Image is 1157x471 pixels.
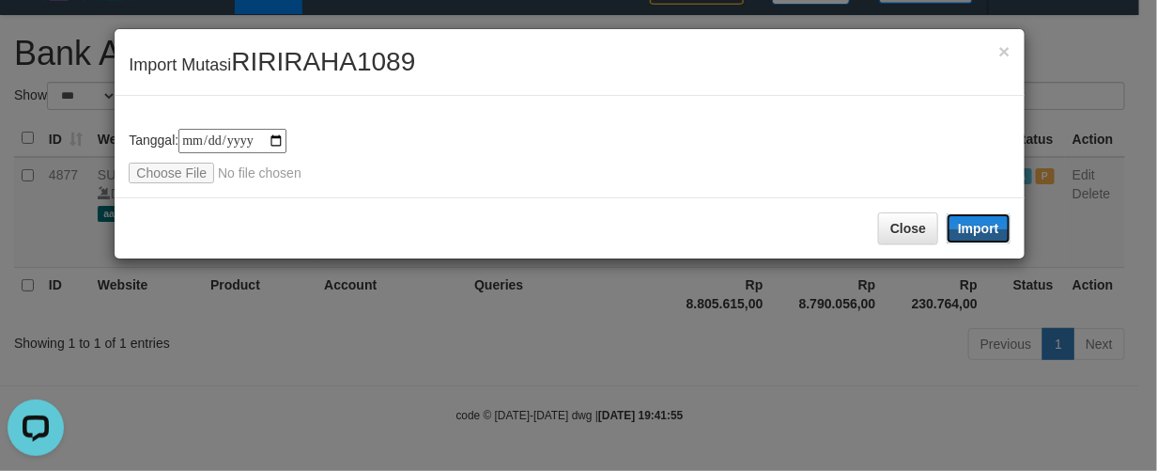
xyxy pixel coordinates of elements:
span: Import Mutasi [129,55,415,74]
button: Import [947,213,1010,243]
button: Open LiveChat chat widget [8,8,64,64]
div: Tanggal: [129,129,1010,183]
button: Close [878,212,938,244]
button: Close [998,41,1010,61]
span: × [998,40,1010,62]
span: RIRIRAHA1089 [231,47,415,76]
